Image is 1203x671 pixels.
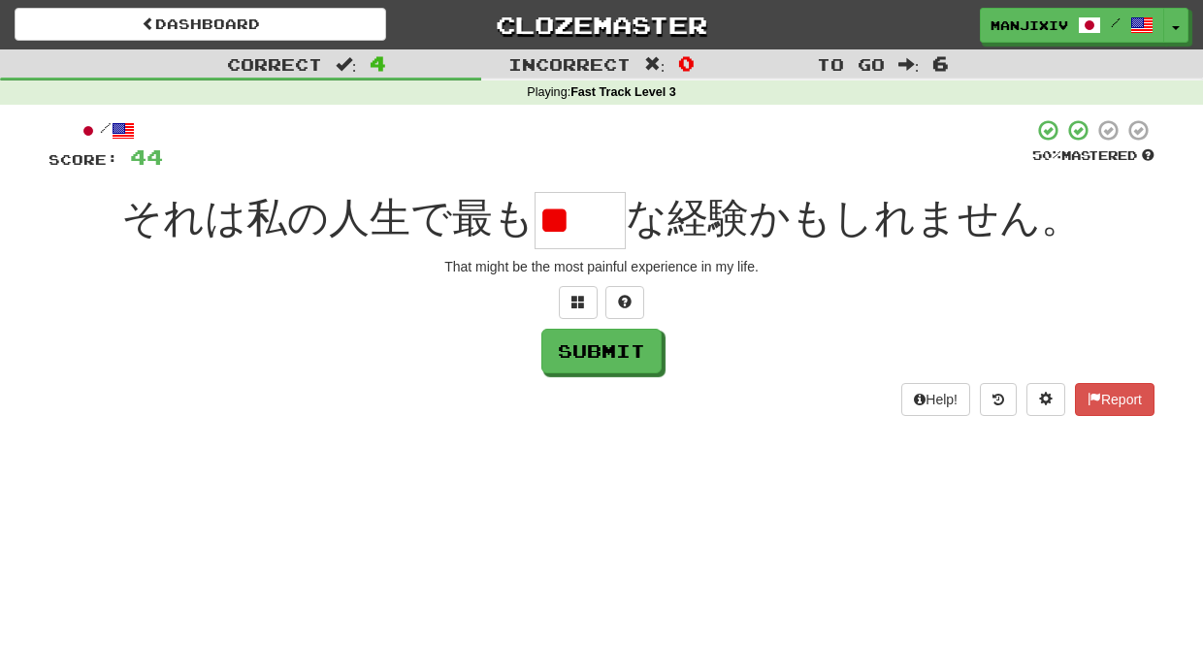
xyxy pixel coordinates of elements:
[49,257,1154,276] div: That might be the most painful experience in my life.
[130,144,163,169] span: 44
[49,151,118,168] span: Score:
[227,54,322,74] span: Correct
[541,329,662,373] button: Submit
[1032,147,1061,163] span: 50 %
[932,51,949,75] span: 6
[605,286,644,319] button: Single letter hint - you only get 1 per sentence and score half the points! alt+h
[1032,147,1154,165] div: Mastered
[15,8,386,41] a: Dashboard
[678,51,695,75] span: 0
[644,56,666,73] span: :
[626,195,1082,240] span: な経験かもしれません。
[570,85,676,99] strong: Fast Track Level 3
[336,56,357,73] span: :
[991,16,1068,34] span: ManjiXIV
[1111,16,1121,29] span: /
[49,118,163,143] div: /
[901,383,970,416] button: Help!
[370,51,386,75] span: 4
[1075,383,1154,416] button: Report
[559,286,598,319] button: Switch sentence to multiple choice alt+p
[508,54,631,74] span: Incorrect
[415,8,787,42] a: Clozemaster
[980,8,1164,43] a: ManjiXIV /
[817,54,885,74] span: To go
[980,383,1017,416] button: Round history (alt+y)
[898,56,920,73] span: :
[121,195,535,240] span: それは私の人生で最も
